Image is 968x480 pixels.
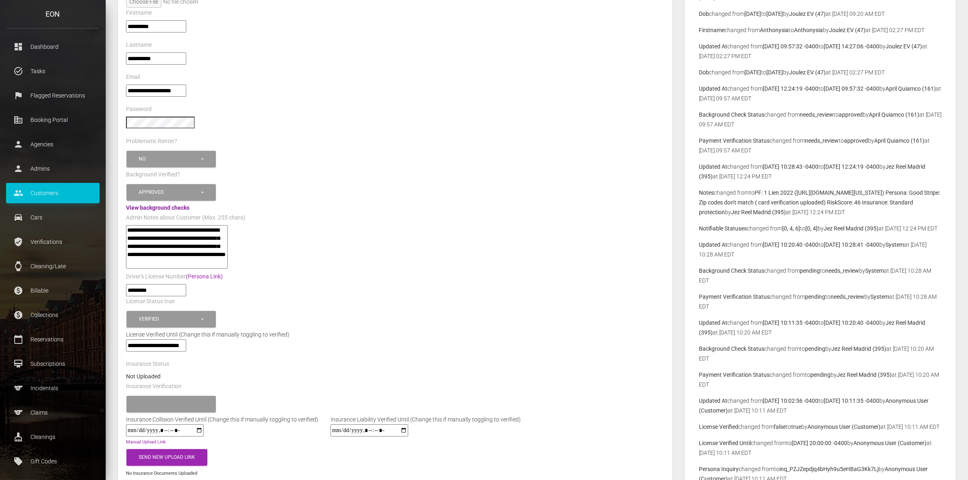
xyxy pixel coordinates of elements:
[126,204,189,211] a: View background checks
[126,273,223,281] label: Driver's License Number
[12,285,94,297] p: Billable
[6,402,100,423] a: sports Claims
[791,424,801,430] b: true
[699,25,942,35] p: changed from to by at [DATE] 02:27 PM EDT
[874,137,924,144] b: April Quiamco (161)
[12,406,94,419] p: Claims
[699,267,764,274] b: Background Check Status
[699,11,709,17] b: Dob
[699,319,727,326] b: Updated At
[12,333,94,345] p: Reservations
[885,241,904,248] b: System
[699,85,727,92] b: Updated At
[829,27,866,33] b: Joulez EV (47)
[126,171,180,179] label: Background Verified?
[6,378,100,398] a: sports Incidentals
[12,260,94,272] p: Cleaning/Late
[126,396,216,413] button: Please select
[789,69,826,76] b: Joulez EV (47)
[805,225,818,232] b: [0, 4]
[6,183,100,203] a: people Customers
[699,41,942,61] p: changed from to by at [DATE] 02:27 PM EDT
[699,397,727,404] b: Updated At
[699,225,747,232] b: Notifiable Statuses
[824,225,879,232] b: Jez Reel Madrid (395)
[6,232,100,252] a: verified_user Verifications
[6,61,100,81] a: task_alt Tasks
[865,267,884,274] b: System
[699,67,942,77] p: changed from to by at [DATE] 02:27 PM EDT
[869,111,919,118] b: April Quiamco (161)
[824,397,879,404] b: [DATE] 10:11:35 -0400
[6,37,100,57] a: dashboard Dashboard
[763,241,818,248] b: [DATE] 10:20:40 -0400
[699,370,942,389] p: changed from to by at [DATE] 10:20 AM EDT
[800,267,820,274] b: pending
[699,371,770,378] b: Payment Verification Status
[699,466,739,472] b: Persona Inquiry
[139,189,200,196] div: Approved
[126,105,152,113] label: Password
[126,382,181,391] label: Insurance Verification
[6,329,100,350] a: calendar_today Reservations
[810,371,831,378] b: pending
[699,163,727,170] b: Updated At
[126,311,216,328] button: Verified
[699,396,942,415] p: changed from to by at [DATE] 10:11 AM EDT
[844,137,868,144] b: approved
[699,162,942,181] p: changed from to by at [DATE] 12:24 PM EDT
[870,293,889,300] b: System
[12,187,94,199] p: Customers
[744,69,761,76] b: [DATE]
[126,373,161,380] strong: Not Uploaded
[699,266,942,285] p: changed from to by at [DATE] 10:28 AM EDT
[6,427,100,447] a: cleaning_services Cleanings
[12,309,94,321] p: Collections
[825,267,859,274] b: needs_review
[699,424,738,430] b: License Verified
[774,424,786,430] b: false
[699,9,942,19] p: changed from to by at [DATE] 09:20 AM EDT
[126,9,152,17] label: Firstname
[126,137,177,146] label: Problematic Renter?
[744,11,761,17] b: [DATE]
[126,41,152,49] label: Lastname
[839,111,863,118] b: approved
[699,345,764,352] b: Background Check Status
[699,111,764,118] b: Background Check Status
[126,184,216,201] button: Approved
[139,401,200,408] div: Please select
[794,27,823,33] b: Anthonysia
[807,424,881,430] b: Anonymous User (Customer)
[699,136,942,155] p: changed from to by at [DATE] 09:57 AM EDT
[699,224,942,233] p: changed from to by at [DATE] 12:24 PM EDT
[699,438,942,458] p: changed from to by at [DATE] 10:11 AM EDT
[766,69,783,76] b: [DATE]
[12,431,94,443] p: Cleanings
[699,189,940,215] b: PF: 1 Lien 2022 ([URL][DOMAIN_NAME][US_STATE]) Persona: Good Stripe: Zip codes don't match ( card...
[12,382,94,394] p: Incidentals
[12,65,94,77] p: Tasks
[853,440,927,446] b: Anonymous User (Customer)
[324,415,527,424] div: Insurance Liability Verified Until (Change this if manually toggling to verified)
[699,292,942,311] p: changed from to by at [DATE] 10:28 AM EDT
[763,43,818,50] b: [DATE] 09:57:32 -0400
[699,188,942,217] p: changed from to by at [DATE] 12:24 PM EDT
[824,319,879,326] b: [DATE] 10:20:40 -0400
[139,316,200,323] div: Verified
[126,214,245,222] label: Admin Notes about Customer (Max. 255 chars)
[126,360,169,368] label: Insurance Status
[805,345,825,352] b: pending
[699,241,727,248] b: Updated At
[12,455,94,467] p: Gift Codes
[805,137,839,144] b: needs_review
[837,371,892,378] b: Jez Reel Madrid (395)
[6,207,100,228] a: drive_eta Cars
[831,345,886,352] b: Jez Reel Madrid (395)
[6,280,100,301] a: paid Billable
[12,358,94,370] p: Subscriptions
[824,85,879,92] b: [DATE] 09:57:32 -0400
[831,293,864,300] b: needs_review
[699,440,751,446] b: License Verified Until
[126,151,216,167] button: No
